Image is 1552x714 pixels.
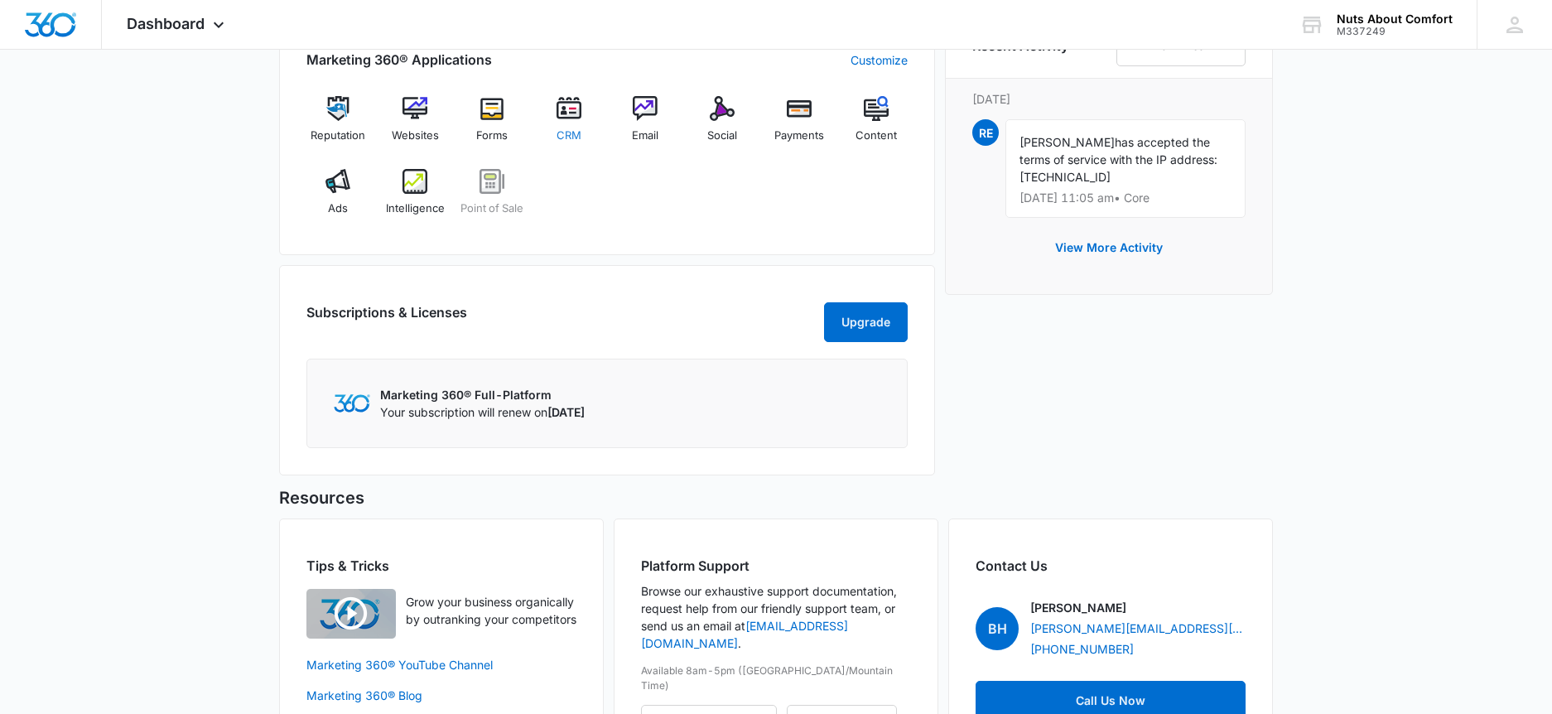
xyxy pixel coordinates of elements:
[844,96,908,156] a: Content
[311,128,365,144] span: Reputation
[1337,12,1453,26] div: account name
[328,200,348,217] span: Ads
[632,128,658,144] span: Email
[386,200,445,217] span: Intelligence
[824,302,908,342] button: Upgrade
[383,96,447,156] a: Websites
[641,556,911,576] h2: Platform Support
[856,128,897,144] span: Content
[306,556,576,576] h2: Tips & Tricks
[707,128,737,144] span: Social
[306,589,396,639] img: Quick Overview Video
[460,96,524,156] a: Forms
[1337,26,1453,37] div: account id
[614,96,677,156] a: Email
[306,169,370,229] a: Ads
[1019,170,1111,184] span: [TECHNICAL_ID]
[460,169,524,229] a: Point of Sale
[976,556,1246,576] h2: Contact Us
[279,485,1273,510] h5: Resources
[691,96,754,156] a: Social
[972,119,999,146] span: Re
[851,51,908,69] a: Customize
[547,405,585,419] span: [DATE]
[557,128,581,144] span: CRM
[641,582,911,652] p: Browse our exhaustive support documentation, request help from our friendly support team, or send...
[1030,640,1134,658] a: [PHONE_NUMBER]
[306,96,370,156] a: Reputation
[306,302,467,335] h2: Subscriptions & Licenses
[1019,192,1231,204] p: [DATE] 11:05 am • Core
[383,169,447,229] a: Intelligence
[1039,228,1179,268] button: View More Activity
[1030,599,1126,616] p: [PERSON_NAME]
[380,403,585,421] p: Your subscription will renew on
[1019,135,1115,149] span: [PERSON_NAME]
[972,90,1246,108] p: [DATE]
[976,607,1019,650] span: BH
[537,96,600,156] a: CRM
[127,15,205,32] span: Dashboard
[306,687,576,704] a: Marketing 360® Blog
[476,128,508,144] span: Forms
[1019,135,1217,166] span: has accepted the terms of service with the IP address:
[380,386,585,403] p: Marketing 360® Full-Platform
[768,96,831,156] a: Payments
[306,50,492,70] h2: Marketing 360® Applications
[1030,620,1246,637] a: [PERSON_NAME][EMAIL_ADDRESS][PERSON_NAME][DOMAIN_NAME]
[392,128,439,144] span: Websites
[406,593,576,628] p: Grow your business organically by outranking your competitors
[306,656,576,673] a: Marketing 360® YouTube Channel
[334,394,370,412] img: Marketing 360 Logo
[641,663,911,693] p: Available 8am-5pm ([GEOGRAPHIC_DATA]/Mountain Time)
[774,128,824,144] span: Payments
[460,200,523,217] span: Point of Sale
